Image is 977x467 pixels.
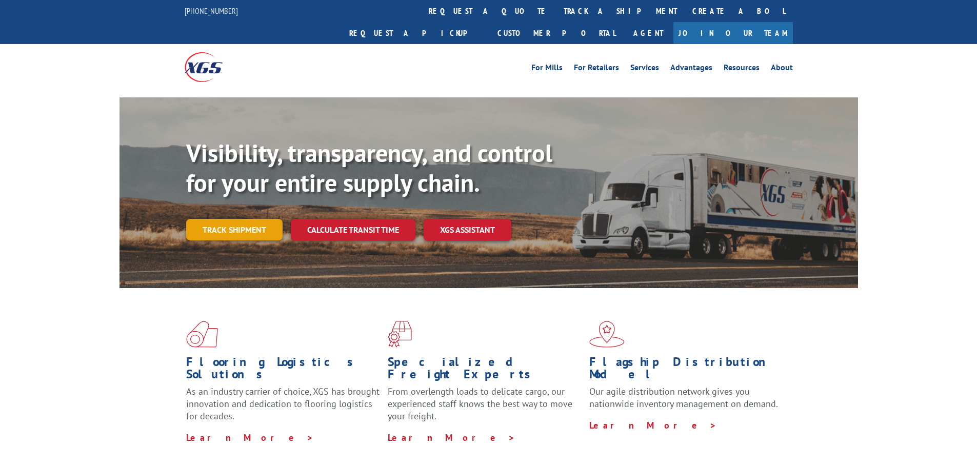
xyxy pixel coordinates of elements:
[342,22,490,44] a: Request a pickup
[291,219,415,241] a: Calculate transit time
[388,432,515,443] a: Learn More >
[630,64,659,75] a: Services
[670,64,712,75] a: Advantages
[186,385,380,422] span: As an industry carrier of choice, XGS has brought innovation and dedication to flooring logistics...
[388,321,412,348] img: xgs-icon-focused-on-flooring-red
[186,356,380,385] h1: Flooring Logistics Solutions
[589,321,625,348] img: xgs-icon-flagship-distribution-model-red
[185,6,238,16] a: [PHONE_NUMBER]
[388,356,582,385] h1: Specialized Freight Experts
[388,385,582,431] p: From overlength loads to delicate cargo, our experienced staff knows the best way to move your fr...
[724,64,760,75] a: Resources
[589,356,783,385] h1: Flagship Distribution Model
[623,22,673,44] a: Agent
[771,64,793,75] a: About
[186,321,218,348] img: xgs-icon-total-supply-chain-intelligence-red
[424,219,511,241] a: XGS ASSISTANT
[589,385,778,410] span: Our agile distribution network gives you nationwide inventory management on demand.
[531,64,563,75] a: For Mills
[186,432,314,443] a: Learn More >
[186,137,552,198] b: Visibility, transparency, and control for your entire supply chain.
[490,22,623,44] a: Customer Portal
[574,64,619,75] a: For Retailers
[589,419,717,431] a: Learn More >
[186,219,283,240] a: Track shipment
[673,22,793,44] a: Join Our Team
